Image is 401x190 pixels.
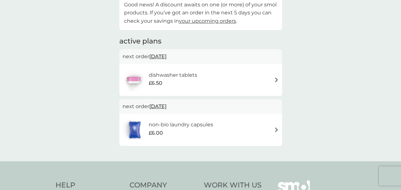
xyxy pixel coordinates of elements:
[123,119,147,141] img: non-bio laundry capsules
[179,18,236,24] a: your upcoming orders
[149,100,167,113] span: [DATE]
[119,36,282,46] h2: active plans
[123,102,279,111] p: next order
[148,121,213,129] h6: non-bio laundry capsules
[148,71,197,79] h6: dishwasher tablets
[124,1,277,25] p: Good news! A discount awaits on one (or more) of your smol products. If you’ve got an order in th...
[149,50,167,63] span: [DATE]
[274,77,279,82] img: arrow right
[148,79,162,87] span: £6.50
[123,52,279,61] p: next order
[148,129,163,137] span: £6.00
[123,69,145,91] img: dishwasher tablets
[274,127,279,132] img: arrow right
